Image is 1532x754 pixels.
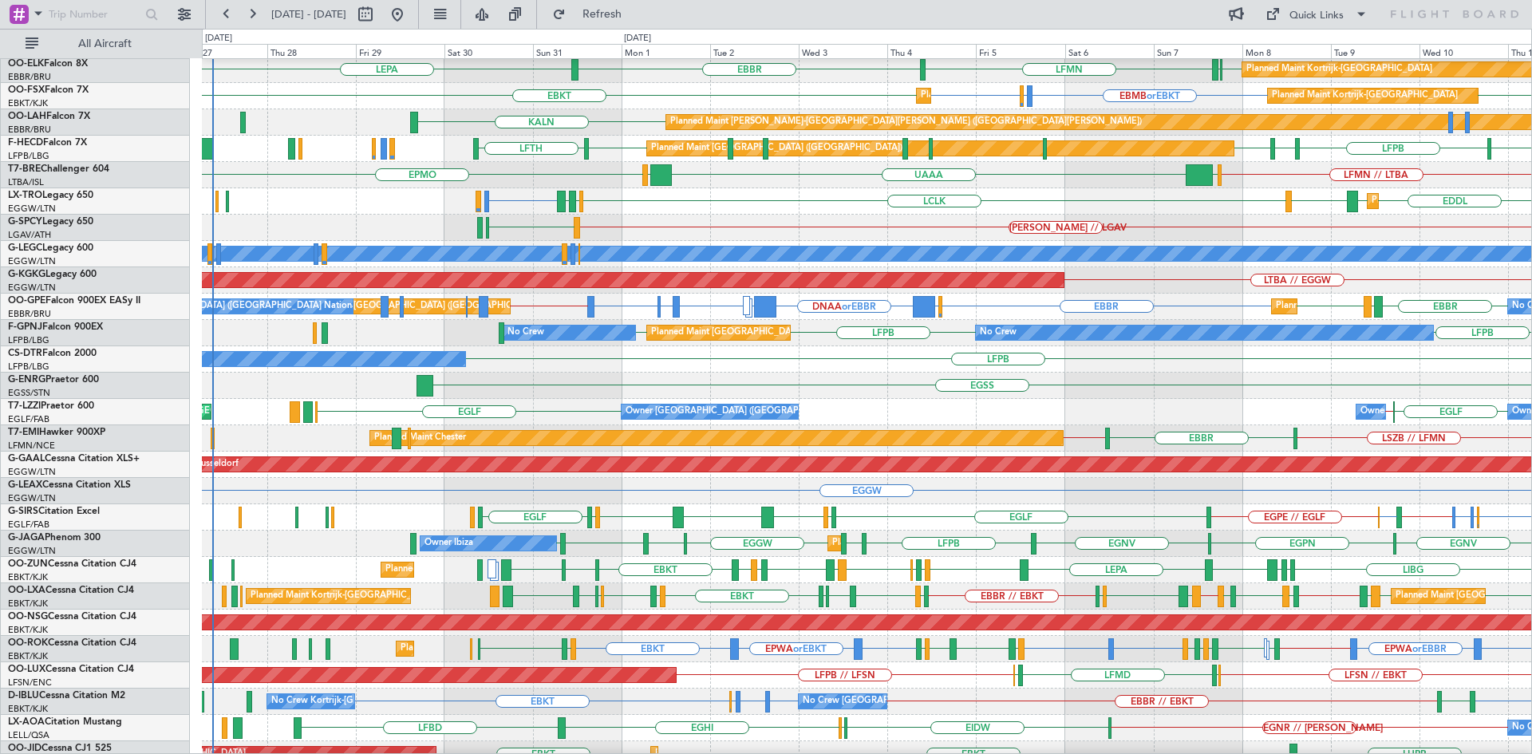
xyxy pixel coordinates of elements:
[8,401,41,411] span: T7-LZZI
[8,691,125,701] a: D-IBLUCessna Citation M2
[8,533,101,543] a: G-JAGAPhenom 300
[8,243,93,253] a: G-LEGCLegacy 600
[1272,84,1458,108] div: Planned Maint Kortrijk-[GEOGRAPHIC_DATA]
[8,492,56,504] a: EGGW/LTN
[8,59,88,69] a: OO-ELKFalcon 8X
[271,689,436,713] div: No Crew Kortrijk-[GEOGRAPHIC_DATA]
[8,677,52,689] a: LFSN/ENC
[8,571,48,583] a: EBKT/KJK
[356,44,444,58] div: Fri 29
[267,44,356,58] div: Thu 28
[8,638,48,648] span: OO-ROK
[8,428,39,437] span: T7-EMI
[1331,44,1419,58] div: Tue 9
[8,387,50,399] a: EGSS/STN
[980,321,1017,345] div: No Crew
[8,598,48,610] a: EBKT/KJK
[8,164,109,174] a: T7-BREChallenger 604
[41,38,168,49] span: All Aircraft
[8,480,42,490] span: G-LEAX
[1289,8,1344,24] div: Quick Links
[8,191,93,200] a: LX-TROLegacy 650
[1242,44,1331,58] div: Mon 8
[8,85,45,95] span: OO-FSX
[8,243,42,253] span: G-LEGC
[8,480,131,490] a: G-LEAXCessna Citation XLS
[8,255,56,267] a: EGGW/LTN
[8,533,45,543] span: G-JAGA
[205,32,232,45] div: [DATE]
[374,426,466,450] div: Planned Maint Chester
[8,703,48,715] a: EBKT/KJK
[251,584,436,608] div: Planned Maint Kortrijk-[GEOGRAPHIC_DATA]
[8,559,136,569] a: OO-ZUNCessna Citation CJ4
[8,150,49,162] a: LFPB/LBG
[8,428,105,437] a: T7-EMIHawker 900XP
[8,717,45,727] span: LX-AOA
[8,322,42,332] span: F-GPNJ
[1065,44,1154,58] div: Sat 6
[8,375,45,385] span: G-ENRG
[887,44,976,58] div: Thu 4
[8,217,42,227] span: G-SPCY
[8,545,56,557] a: EGGW/LTN
[8,638,136,648] a: OO-ROKCessna Citation CJ4
[8,176,44,188] a: LTBA/ISL
[8,85,89,95] a: OO-FSXFalcon 7X
[94,294,361,318] div: No Crew [GEOGRAPHIC_DATA] ([GEOGRAPHIC_DATA] National)
[1419,44,1508,58] div: Wed 10
[8,586,45,595] span: OO-LXA
[8,203,56,215] a: EGGW/LTN
[1246,57,1432,81] div: Planned Maint Kortrijk-[GEOGRAPHIC_DATA]
[8,744,41,753] span: OO-JID
[8,717,122,727] a: LX-AOACitation Mustang
[8,507,38,516] span: G-SIRS
[8,375,99,385] a: G-ENRGPraetor 600
[8,112,46,121] span: OO-LAH
[803,689,1070,713] div: No Crew [GEOGRAPHIC_DATA] ([GEOGRAPHIC_DATA] National)
[8,217,93,227] a: G-SPCYLegacy 650
[8,282,56,294] a: EGGW/LTN
[8,270,97,279] a: G-KGKGLegacy 600
[832,531,1084,555] div: Planned Maint [GEOGRAPHIC_DATA] ([GEOGRAPHIC_DATA])
[8,612,136,622] a: OO-NSGCessna Citation CJ4
[710,44,799,58] div: Tue 2
[8,296,45,306] span: OO-GPE
[8,270,45,279] span: G-KGKG
[624,32,651,45] div: [DATE]
[8,138,43,148] span: F-HECD
[8,665,134,674] a: OO-LUXCessna Citation CJ4
[8,349,42,358] span: CS-DTR
[424,531,473,555] div: Owner Ibiza
[569,9,636,20] span: Refresh
[8,507,100,516] a: G-SIRSCitation Excel
[401,637,586,661] div: Planned Maint Kortrijk-[GEOGRAPHIC_DATA]
[8,334,49,346] a: LFPB/LBG
[8,454,140,464] a: G-GAALCessna Citation XLS+
[271,7,346,22] span: [DATE] - [DATE]
[651,136,902,160] div: Planned Maint [GEOGRAPHIC_DATA] ([GEOGRAPHIC_DATA])
[8,59,44,69] span: OO-ELK
[8,559,48,569] span: OO-ZUN
[8,71,51,83] a: EBBR/BRU
[799,44,887,58] div: Wed 3
[8,440,55,452] a: LFMN/NCE
[8,665,45,674] span: OO-LUX
[18,31,173,57] button: All Aircraft
[651,321,902,345] div: Planned Maint [GEOGRAPHIC_DATA] ([GEOGRAPHIC_DATA])
[545,2,641,27] button: Refresh
[533,44,622,58] div: Sun 31
[1258,2,1376,27] button: Quick Links
[8,322,103,332] a: F-GPNJFalcon 900EX
[8,191,42,200] span: LX-TRO
[8,164,41,174] span: T7-BRE
[8,112,90,121] a: OO-LAHFalcon 7X
[8,138,87,148] a: F-HECDFalcon 7X
[8,229,51,241] a: LGAV/ATH
[8,124,51,136] a: EBBR/BRU
[8,612,48,622] span: OO-NSG
[8,650,48,662] a: EBKT/KJK
[1154,44,1242,58] div: Sun 7
[8,308,51,320] a: EBBR/BRU
[8,349,97,358] a: CS-DTRFalcon 2000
